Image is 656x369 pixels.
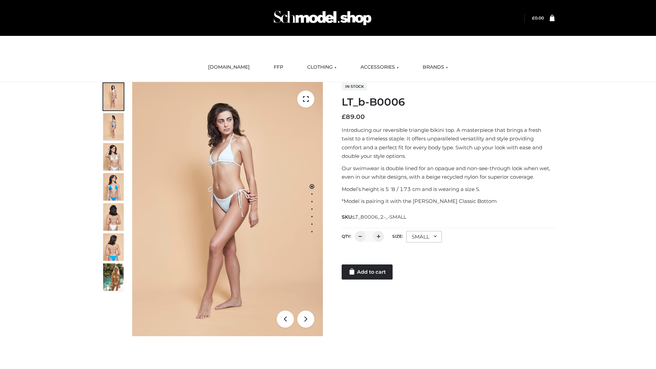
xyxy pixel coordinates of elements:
[355,60,404,75] a: ACCESSORIES
[418,60,453,75] a: BRANDS
[132,82,323,336] img: ArielClassicBikiniTop_CloudNine_AzureSky_OW114ECO_1
[103,263,124,291] img: Arieltop_CloudNine_AzureSky2.jpg
[342,126,555,161] p: Introducing our reversible triangle bikini top. A masterpiece that brings a fresh twist to a time...
[103,113,124,140] img: ArielClassicBikiniTop_CloudNine_AzureSky_OW114ECO_2-scaled.jpg
[103,233,124,261] img: ArielClassicBikiniTop_CloudNine_AzureSky_OW114ECO_8-scaled.jpg
[103,173,124,201] img: ArielClassicBikiniTop_CloudNine_AzureSky_OW114ECO_4-scaled.jpg
[269,60,288,75] a: FFP
[353,214,406,220] span: LT_B0006_2-_-SMALL
[103,83,124,110] img: ArielClassicBikiniTop_CloudNine_AzureSky_OW114ECO_1-scaled.jpg
[342,164,555,181] p: Our swimwear is double lined for an opaque and non-see-through look when wet, even in our white d...
[203,60,255,75] a: [DOMAIN_NAME]
[342,96,555,108] h1: LT_b-B0006
[271,4,374,31] img: Schmodel Admin 964
[532,15,544,20] bdi: 0.00
[342,213,407,221] span: SKU:
[342,264,393,279] a: Add to cart
[103,143,124,170] img: ArielClassicBikiniTop_CloudNine_AzureSky_OW114ECO_3-scaled.jpg
[532,15,544,20] a: £0.00
[342,197,555,206] p: *Model is pairing it with the [PERSON_NAME] Classic Bottom
[532,15,535,20] span: £
[342,113,365,121] bdi: 89.00
[406,231,442,243] div: SMALL
[342,185,555,194] p: Model’s height is 5 ‘8 / 173 cm and is wearing a size S.
[342,234,351,239] label: QTY:
[342,113,346,121] span: £
[103,203,124,231] img: ArielClassicBikiniTop_CloudNine_AzureSky_OW114ECO_7-scaled.jpg
[392,234,403,239] label: Size:
[342,82,367,91] span: In stock
[302,60,342,75] a: CLOTHING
